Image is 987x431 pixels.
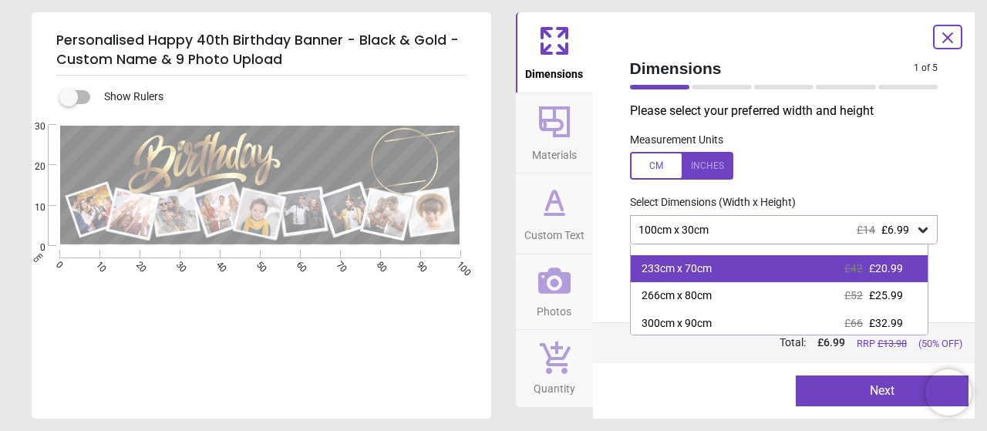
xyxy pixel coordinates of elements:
button: Next [796,375,968,406]
span: Dimensions [525,59,583,82]
span: £52 [844,289,863,301]
span: 30 [16,120,45,133]
span: Photos [537,297,571,320]
span: £42 [844,262,863,274]
span: £20.99 [869,262,903,274]
span: Quantity [534,374,575,397]
span: RRP [857,337,907,351]
span: Dimensions [630,57,915,79]
iframe: Brevo live chat [925,369,972,416]
button: Dimensions [516,12,593,93]
span: 10 [16,201,45,214]
span: 6.99 [824,336,845,349]
div: 266cm x 80cm [642,288,712,304]
button: Custom Text [516,173,593,254]
button: Materials [516,93,593,173]
div: 100cm x 30cm [637,224,916,237]
span: Custom Text [524,221,584,244]
div: 233cm x 70cm [642,261,712,277]
span: £66 [844,317,863,329]
span: £32.99 [869,317,903,329]
span: Materials [532,140,577,163]
div: Show Rulers [69,88,491,106]
div: Total: [628,335,963,351]
span: £ 13.98 [878,338,907,349]
h5: Personalised Happy 40th Birthday Banner - Black & Gold - Custom Name & 9 Photo Upload [56,25,467,76]
button: Quantity [516,330,593,407]
label: Select Dimensions (Width x Height) [618,195,796,210]
label: Measurement Units [630,133,723,148]
span: £34 [844,234,863,247]
span: 0 [16,241,45,254]
span: £6.99 [881,224,909,236]
span: cm [30,251,44,264]
p: Please select your preferred width and height [630,103,951,120]
span: £16.99 [869,234,903,247]
span: £14 [857,224,875,236]
button: Photos [516,254,593,330]
span: (50% OFF) [918,337,962,351]
div: 300cm x 90cm [642,316,712,332]
span: £ [817,335,845,351]
span: 20 [16,160,45,173]
span: £25.99 [869,289,903,301]
span: 1 of 5 [914,62,938,75]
